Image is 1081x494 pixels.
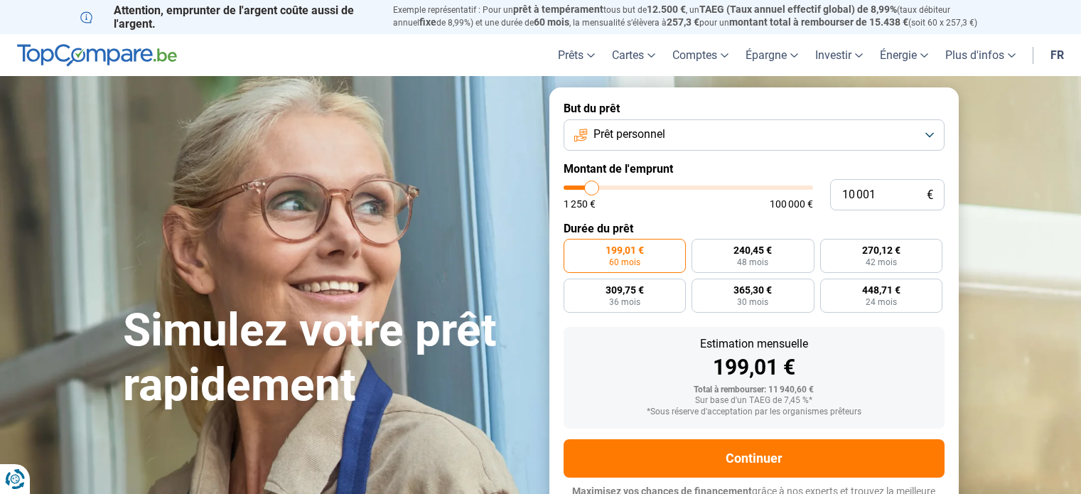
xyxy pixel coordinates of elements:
[862,285,900,295] span: 448,71 €
[603,34,664,76] a: Cartes
[564,439,945,478] button: Continuer
[609,258,640,267] span: 60 mois
[575,385,933,395] div: Total à rembourser: 11 940,60 €
[80,4,376,31] p: Attention, emprunter de l'argent coûte aussi de l'argent.
[609,298,640,306] span: 36 mois
[927,189,933,201] span: €
[733,245,772,255] span: 240,45 €
[564,199,596,209] span: 1 250 €
[606,285,644,295] span: 309,75 €
[667,16,699,28] span: 257,3 €
[866,298,897,306] span: 24 mois
[699,4,897,15] span: TAEG (Taux annuel effectif global) de 8,99%
[575,407,933,417] div: *Sous réserve d'acceptation par les organismes prêteurs
[549,34,603,76] a: Prêts
[593,127,665,142] span: Prêt personnel
[393,4,1001,29] p: Exemple représentatif : Pour un tous but de , un (taux débiteur annuel de 8,99%) et une durée de ...
[770,199,813,209] span: 100 000 €
[564,102,945,115] label: But du prêt
[123,304,532,413] h1: Simulez votre prêt rapidement
[1042,34,1072,76] a: fr
[737,34,807,76] a: Épargne
[807,34,871,76] a: Investir
[575,338,933,350] div: Estimation mensuelle
[664,34,737,76] a: Comptes
[737,258,768,267] span: 48 mois
[564,119,945,151] button: Prêt personnel
[647,4,686,15] span: 12.500 €
[575,396,933,406] div: Sur base d'un TAEG de 7,45 %*
[866,258,897,267] span: 42 mois
[575,357,933,378] div: 199,01 €
[737,298,768,306] span: 30 mois
[729,16,908,28] span: montant total à rembourser de 15.438 €
[871,34,937,76] a: Énergie
[17,44,177,67] img: TopCompare
[937,34,1024,76] a: Plus d'infos
[564,222,945,235] label: Durée du prêt
[564,162,945,176] label: Montant de l'emprunt
[419,16,436,28] span: fixe
[606,245,644,255] span: 199,01 €
[862,245,900,255] span: 270,12 €
[534,16,569,28] span: 60 mois
[733,285,772,295] span: 365,30 €
[513,4,603,15] span: prêt à tempérament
